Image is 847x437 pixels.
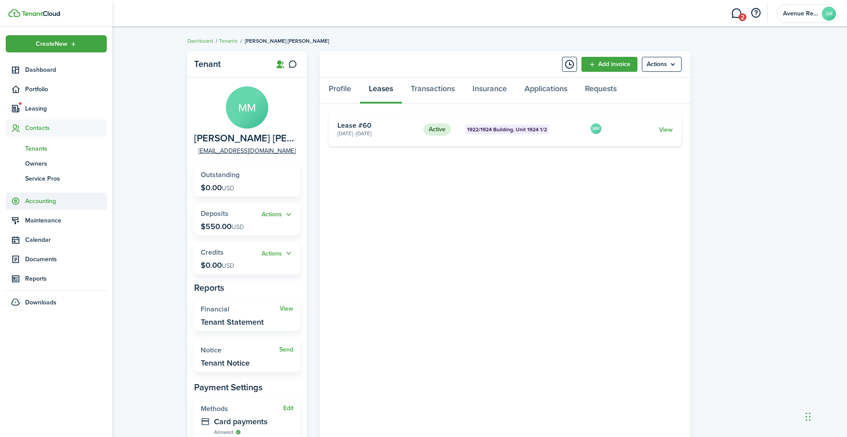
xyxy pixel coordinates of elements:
a: View [659,125,673,134]
span: Maintenance [25,216,107,225]
span: Leasing [25,104,107,113]
a: [EMAIL_ADDRESS][DOMAIN_NAME] [199,146,296,156]
widget-stats-description: Tenant Notice [201,359,250,367]
span: McKenna McDonald [194,133,296,144]
a: Owners [6,156,107,171]
p: $0.00 [201,261,234,270]
avatar-text: MM [226,86,268,129]
img: TenantCloud [22,11,60,16]
button: Edit [283,405,293,412]
widget-stats-description: Card payments [214,417,293,426]
a: Dashboard [187,37,213,45]
span: Downloads [25,298,56,307]
widget-stats-title: Financial [201,305,280,313]
avatar-text: AR [822,7,836,21]
a: Tenants [219,37,238,45]
panel-main-subtitle: Reports [194,281,300,294]
a: Reports [6,270,107,287]
widget-stats-title: Notice [201,346,279,354]
span: USD [222,261,234,270]
a: Service Pros [6,171,107,186]
span: Portfolio [25,85,107,94]
a: Dashboard [6,61,107,78]
div: Drag [806,404,811,430]
status: Active [423,123,451,136]
span: USD [222,184,234,193]
panel-main-title: Tenant [194,59,265,69]
span: Calendar [25,235,107,244]
span: Contacts [25,123,107,133]
a: Insurance [464,78,516,104]
a: Requests [576,78,626,104]
button: Open menu [6,35,107,52]
iframe: Chat Widget [803,395,847,437]
span: Avenue Real Estate [783,11,818,17]
a: Add invoice [581,57,637,72]
span: Create New [36,41,67,47]
button: Open resource center [748,6,763,21]
button: Actions [262,210,293,220]
span: 1922/1924 Building, Unit 1924 1/2 [467,126,547,133]
widget-stats-description: Tenant Statement [201,318,264,326]
span: Outstanding [201,170,240,180]
button: Actions [262,248,293,259]
a: Tenants [6,141,107,156]
span: Credits [201,247,224,257]
span: Dashboard [25,65,107,74]
p: $550.00 [201,222,244,231]
img: TenantCloud [8,9,20,17]
widget-stats-title: Methods [201,405,283,413]
panel-main-subtitle: Payment Settings [194,381,300,394]
span: Documents [25,255,107,264]
card-description: [DATE] - [DATE] [337,130,417,137]
a: Transactions [402,78,464,104]
a: Send [279,346,293,353]
button: Timeline [562,57,577,72]
span: Deposits [201,208,229,218]
button: Open menu [262,248,293,259]
a: Applications [516,78,576,104]
a: View [280,305,293,312]
button: Open menu [262,210,293,220]
a: Messaging [728,2,745,25]
card-title: Lease #60 [337,122,417,130]
span: 2 [738,13,746,21]
span: Accounting [25,196,107,206]
p: $0.00 [201,183,234,192]
span: [PERSON_NAME] [PERSON_NAME] [245,37,329,45]
span: Owners [25,159,107,168]
span: Tenants [25,144,107,153]
menu-btn: Actions [642,57,682,72]
a: Profile [320,78,360,104]
button: Open menu [642,57,682,72]
span: USD [232,222,244,232]
span: Allowed [214,428,233,436]
span: Service Pros [25,174,107,183]
span: Reports [25,274,107,283]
